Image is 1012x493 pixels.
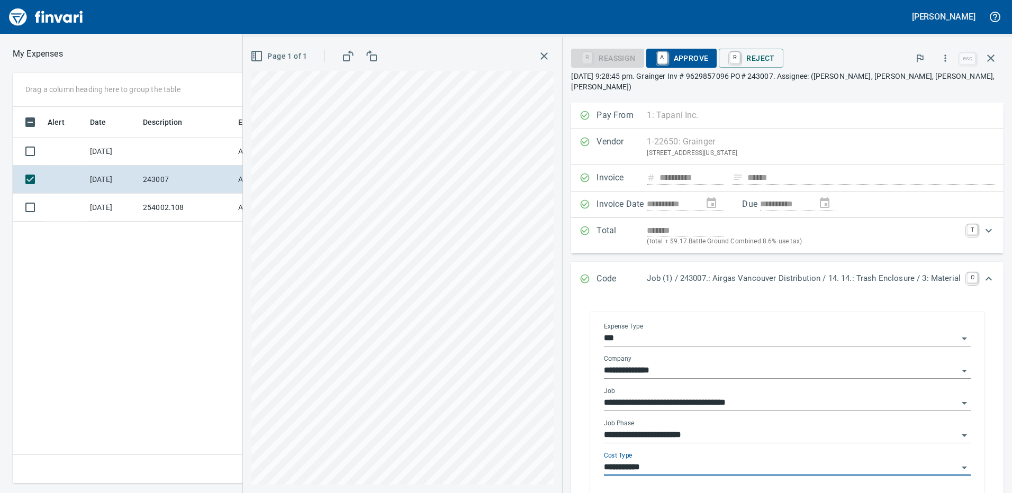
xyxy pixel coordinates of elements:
[646,49,717,68] button: AApprove
[238,116,272,129] span: Employee
[908,47,932,70] button: Flag
[957,363,972,378] button: Open
[604,355,631,362] label: Company
[604,420,634,426] label: Job Phase
[604,452,632,459] label: Cost Type
[730,52,740,63] a: R
[13,48,63,60] p: My Expenses
[143,116,196,129] span: Description
[90,116,106,129] span: Date
[252,50,307,63] span: Page 1 of 1
[571,218,1004,253] div: Expand
[571,53,644,62] div: Reassign
[647,272,961,285] p: Job (1) / 243007.: Airgas Vancouver Distribution / 14. 14.: Trash Enclosure / 3: Material
[86,194,139,222] td: [DATE]
[967,272,978,283] a: C
[48,116,78,129] span: Alert
[957,45,1004,71] span: Close invoice
[571,262,1004,297] div: Expand
[934,47,957,70] button: More
[25,84,180,95] p: Drag a column heading here to group the table
[957,396,972,410] button: Open
[657,52,667,63] a: A
[912,11,975,22] h5: [PERSON_NAME]
[48,116,65,129] span: Alert
[86,138,139,166] td: [DATE]
[957,428,972,443] button: Open
[597,224,647,247] p: Total
[139,194,234,222] td: 254002.108
[647,236,961,247] p: (total + $9.17 Battle Ground Combined 8.6% use tax)
[727,49,774,67] span: Reject
[571,71,1004,92] p: [DATE] 9:28:45 pm. Grainger Inv # 9629857096 PO# 243007. Assignee: ([PERSON_NAME], [PERSON_NAME],...
[13,48,63,60] nav: breadcrumb
[719,49,783,68] button: RReject
[957,331,972,346] button: Open
[248,47,311,66] button: Page 1 of 1
[90,116,120,129] span: Date
[909,8,978,25] button: [PERSON_NAME]
[6,4,86,30] img: Finvari
[86,166,139,194] td: [DATE]
[967,224,978,235] a: T
[960,53,975,65] a: esc
[143,116,183,129] span: Description
[234,166,313,194] td: AP Invoices
[234,194,313,222] td: AP Invoices
[604,323,643,330] label: Expense Type
[139,166,234,194] td: 243007
[655,49,709,67] span: Approve
[597,272,647,286] p: Code
[238,116,286,129] span: Employee
[604,388,615,394] label: Job
[234,138,313,166] td: AP Invoices
[957,460,972,475] button: Open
